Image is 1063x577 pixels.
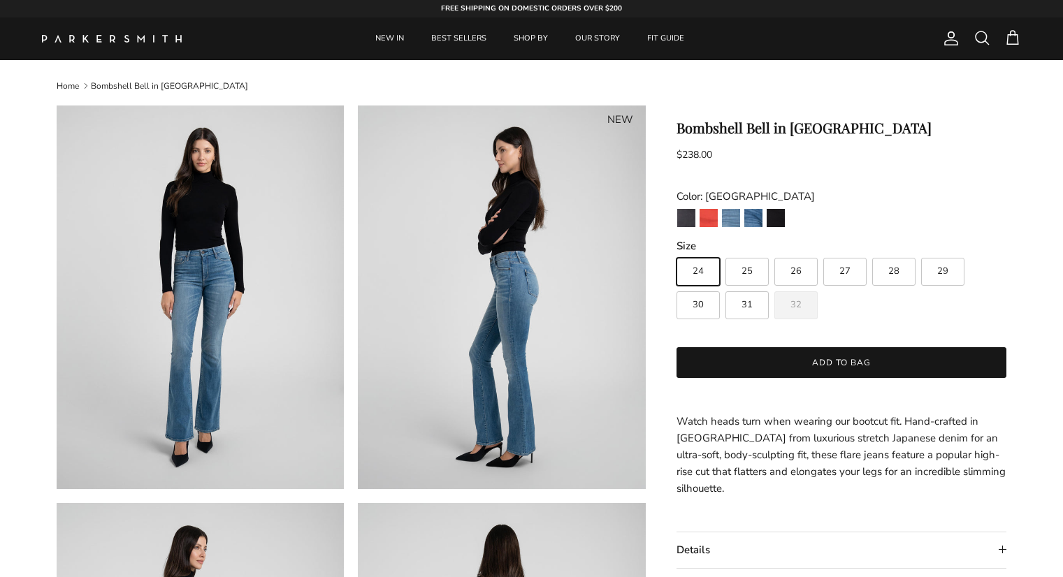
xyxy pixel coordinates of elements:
span: 24 [693,267,704,276]
img: Parker Smith [42,35,182,43]
div: Primary [208,17,852,60]
h1: Bombshell Bell in [GEOGRAPHIC_DATA] [677,119,1007,136]
a: NEW IN [363,17,417,60]
legend: Size [677,239,696,254]
img: Stallion [767,209,785,227]
a: BEST SELLERS [419,17,499,60]
span: 25 [742,267,753,276]
a: FIT GUIDE [635,17,697,60]
span: 32 [790,300,802,309]
label: Sold out [774,291,818,319]
img: Watermelon [700,209,718,227]
span: 28 [888,267,899,276]
button: Add to bag [677,347,1007,378]
img: Laguna [722,209,740,227]
summary: Details [677,532,1007,568]
span: 31 [742,300,753,309]
span: Watch heads turn when wearing our bootcut fit. Hand-crafted in [GEOGRAPHIC_DATA] from luxurious s... [677,414,1006,495]
strong: FREE SHIPPING ON DOMESTIC ORDERS OVER $200 [441,3,622,13]
img: Point Break [677,209,695,227]
nav: Breadcrumbs [57,80,1007,92]
a: Stallion [766,208,786,232]
a: Account [937,30,960,47]
a: Home [57,80,79,92]
a: Point Break [677,208,696,232]
div: Color: [GEOGRAPHIC_DATA] [677,188,1007,205]
span: 29 [937,267,948,276]
a: Venice [744,208,763,232]
span: 26 [790,267,802,276]
span: 27 [839,267,851,276]
span: 30 [693,300,704,309]
a: Laguna [721,208,741,232]
a: SHOP BY [501,17,561,60]
span: $238.00 [677,148,712,161]
a: Bombshell Bell in [GEOGRAPHIC_DATA] [91,80,248,92]
img: Venice [744,209,762,227]
a: Watermelon [699,208,718,232]
a: OUR STORY [563,17,632,60]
